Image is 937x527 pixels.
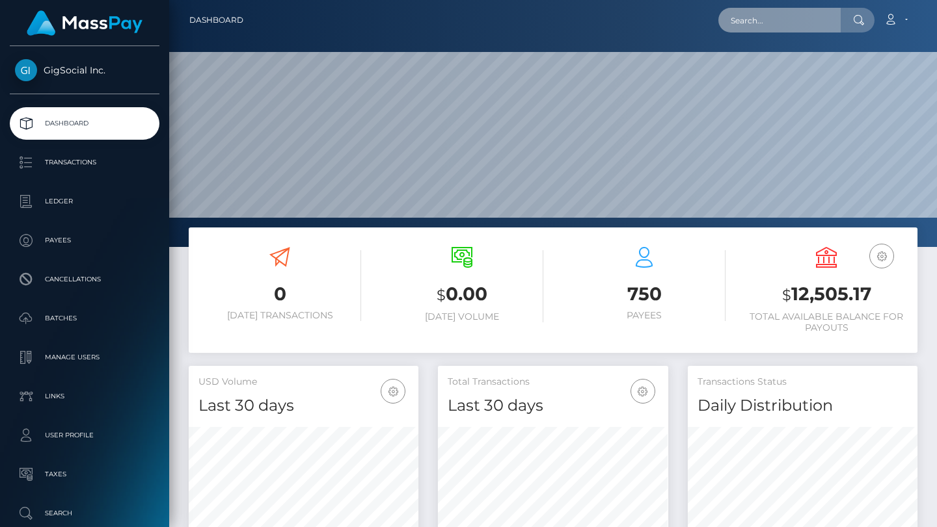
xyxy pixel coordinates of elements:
h3: 12,505.17 [745,281,908,308]
h6: Total Available Balance for Payouts [745,311,908,333]
p: Payees [15,231,154,250]
small: $ [437,286,446,304]
h3: 0 [198,281,361,307]
p: Links [15,387,154,406]
a: User Profile [10,419,159,452]
input: Search... [718,8,841,32]
h5: Transactions Status [698,376,908,389]
a: Dashboard [10,107,159,140]
a: Taxes [10,458,159,491]
h3: 0.00 [381,281,543,308]
img: GigSocial Inc. [15,59,37,81]
a: Links [10,380,159,413]
p: Taxes [15,465,154,484]
small: $ [782,286,791,304]
h4: Last 30 days [198,394,409,417]
a: Cancellations [10,263,159,296]
a: Ledger [10,185,159,218]
p: Search [15,504,154,523]
h6: Payees [563,310,726,321]
h4: Daily Distribution [698,394,908,417]
p: Ledger [15,192,154,211]
h4: Last 30 days [448,394,658,417]
span: GigSocial Inc. [10,64,159,76]
p: Cancellations [15,270,154,289]
a: Dashboard [189,6,243,34]
h5: Total Transactions [448,376,658,389]
h6: [DATE] Transactions [198,310,361,321]
a: Transactions [10,146,159,179]
h3: 750 [563,281,726,307]
h5: USD Volume [198,376,409,389]
p: Transactions [15,153,154,172]
a: Manage Users [10,341,159,374]
p: Dashboard [15,114,154,133]
p: Batches [15,309,154,328]
a: Payees [10,224,159,257]
p: Manage Users [15,348,154,367]
img: MassPay Logo [27,10,143,36]
p: User Profile [15,426,154,445]
h6: [DATE] Volume [381,311,543,322]
a: Batches [10,302,159,335]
